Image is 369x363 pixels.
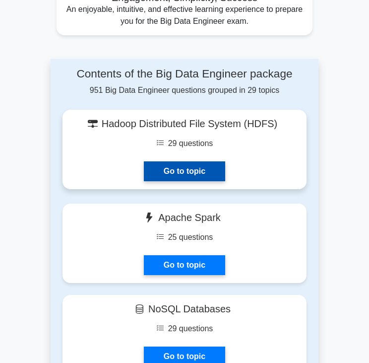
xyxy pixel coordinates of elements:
h4: Contents of the Big Data Engineer package [62,67,307,80]
a: Go to topic [144,161,225,181]
p: An enjoyable, intuitive, and effective learning experience to prepare you for the Big Data Engine... [64,3,305,27]
div: 951 Big Data Engineer questions grouped in 29 topics [62,67,307,96]
a: Go to topic [144,255,225,275]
